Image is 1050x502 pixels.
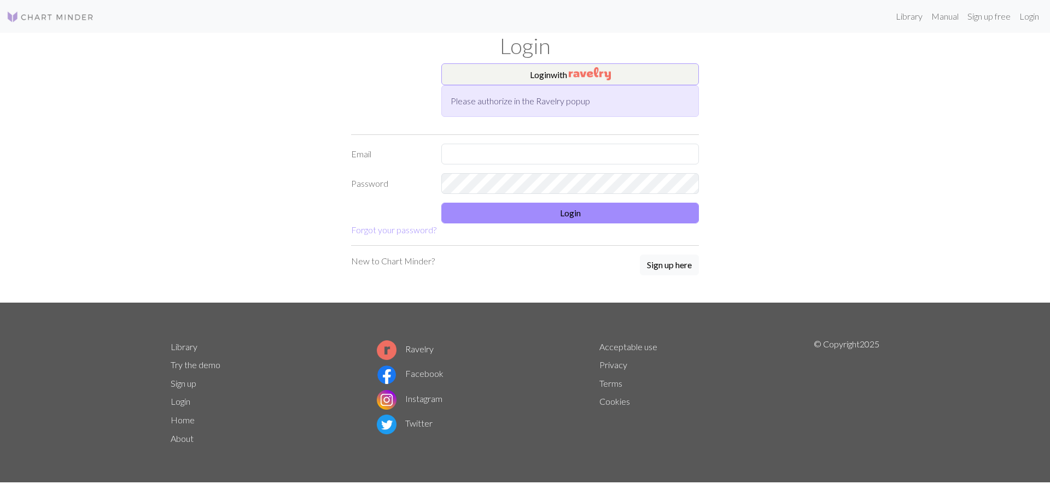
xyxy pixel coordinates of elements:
img: Instagram logo [377,390,396,410]
a: Home [171,415,195,425]
img: Logo [7,10,94,23]
button: Login [441,203,699,223]
div: Please authorize in the Ravelry popup [441,85,699,117]
a: Instagram [377,393,442,404]
button: Sign up here [640,255,699,275]
label: Email [345,144,435,164]
a: Cookies [599,396,630,406]
a: Sign up here [640,255,699,276]
img: Twitter logo [377,415,396,434]
a: Ravelry [377,344,434,354]
a: Sign up free [963,5,1015,27]
img: Ravelry [569,67,611,80]
a: Terms [599,378,622,388]
a: Facebook [377,368,444,379]
p: New to Chart Minder? [351,255,435,268]
a: Try the demo [171,359,220,370]
a: Login [171,396,190,406]
h1: Login [164,33,886,59]
p: © Copyright 2025 [814,338,879,448]
a: About [171,433,194,444]
a: Sign up [171,378,196,388]
img: Ravelry logo [377,340,396,360]
a: Twitter [377,418,433,428]
a: Login [1015,5,1043,27]
a: Library [891,5,927,27]
button: Loginwith [441,63,699,85]
a: Forgot your password? [351,225,436,235]
a: Privacy [599,359,627,370]
a: Library [171,341,197,352]
a: Manual [927,5,963,27]
img: Facebook logo [377,365,396,385]
label: Password [345,173,435,194]
a: Acceptable use [599,341,657,352]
